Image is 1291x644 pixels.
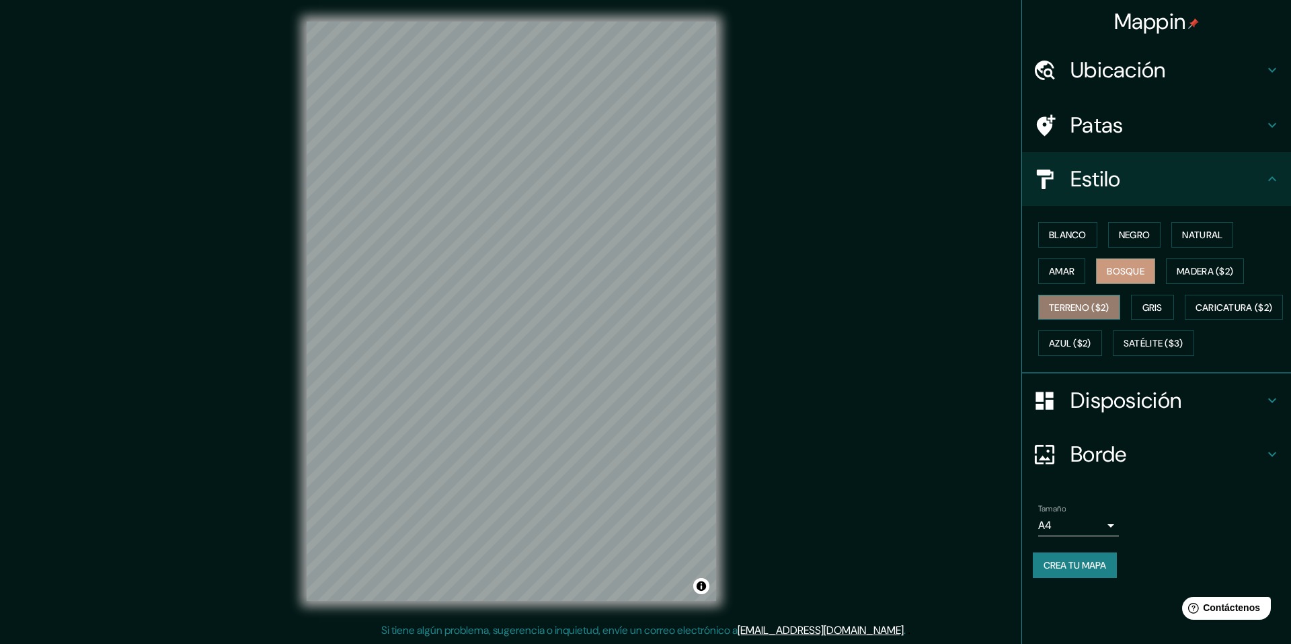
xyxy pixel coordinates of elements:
[904,623,906,637] font: .
[693,578,709,594] button: Activar o desactivar atribución
[1038,503,1066,514] font: Tamaño
[1185,295,1284,320] button: Caricatura ($2)
[1022,43,1291,97] div: Ubicación
[1049,229,1087,241] font: Blanco
[1049,265,1074,277] font: Amar
[1049,301,1109,314] font: Terreno ($2)
[1131,295,1174,320] button: Gris
[1038,258,1085,284] button: Amar
[1070,440,1127,468] font: Borde
[738,623,904,637] a: [EMAIL_ADDRESS][DOMAIN_NAME]
[1124,338,1183,350] font: Satélite ($3)
[1113,330,1194,356] button: Satélite ($3)
[1038,330,1102,356] button: Azul ($2)
[1182,229,1222,241] font: Natural
[1177,265,1233,277] font: Madera ($2)
[1070,56,1166,84] font: Ubicación
[1171,592,1276,629] iframe: Lanzador de widgets de ayuda
[1096,258,1155,284] button: Bosque
[1171,222,1233,248] button: Natural
[1119,229,1150,241] font: Negro
[1049,338,1091,350] font: Azul ($2)
[1022,152,1291,206] div: Estilo
[1022,373,1291,427] div: Disposición
[1070,165,1121,193] font: Estilo
[1196,301,1273,314] font: Caricatura ($2)
[307,22,716,601] canvas: Mapa
[1114,7,1186,36] font: Mappin
[381,623,738,637] font: Si tiene algún problema, sugerencia o inquietud, envíe un correo electrónico a
[1038,515,1119,536] div: A4
[1022,98,1291,152] div: Patas
[1107,265,1144,277] font: Bosque
[1044,559,1106,571] font: Crea tu mapa
[1038,518,1052,532] font: A4
[1108,222,1161,248] button: Negro
[1166,258,1244,284] button: Madera ($2)
[1022,427,1291,481] div: Borde
[1070,386,1181,415] font: Disposición
[1070,111,1124,139] font: Patas
[1038,295,1120,320] button: Terreno ($2)
[908,622,910,637] font: .
[1038,222,1097,248] button: Blanco
[1188,18,1199,29] img: pin-icon.png
[1142,301,1163,314] font: Gris
[1033,552,1117,578] button: Crea tu mapa
[906,622,908,637] font: .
